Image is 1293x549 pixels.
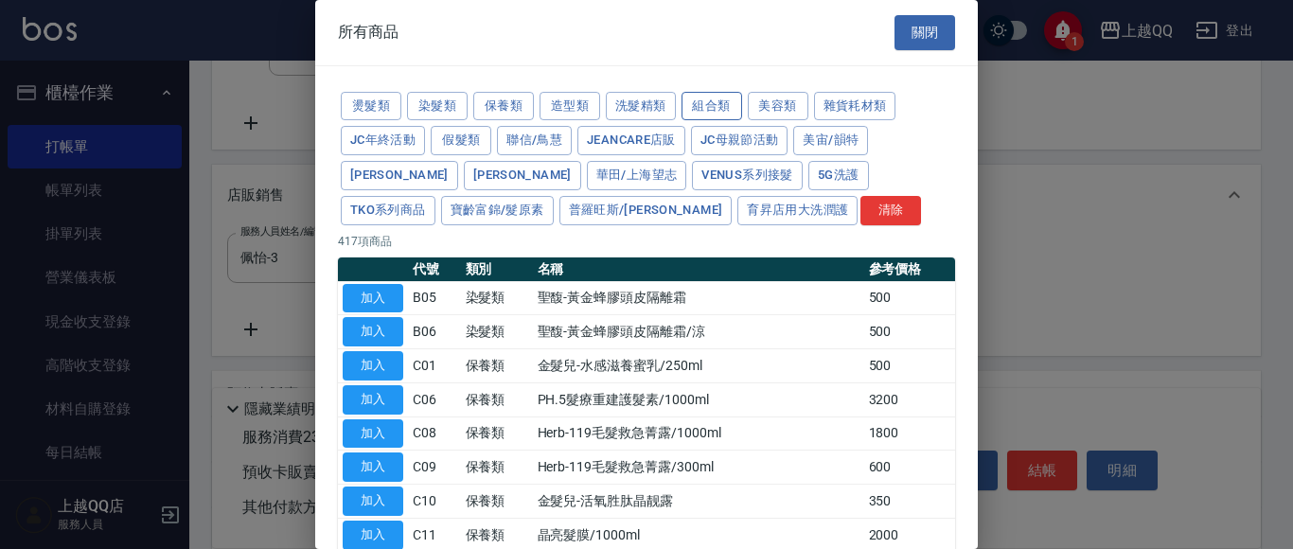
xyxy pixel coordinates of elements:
[343,351,403,381] button: 加入
[533,382,864,416] td: PH.5髮療重建護髮素/1000ml
[533,451,864,485] td: Herb-119毛髮救急菁露/300ml
[864,451,956,485] td: 600
[338,233,955,250] p: 417 項商品
[814,92,896,121] button: 雜貨耗材類
[737,196,858,225] button: 育昇店用大洗潤護
[864,257,956,282] th: 參考價格
[461,257,533,282] th: 類別
[408,315,461,349] td: B06
[408,382,461,416] td: C06
[864,281,956,315] td: 500
[682,92,742,121] button: 組合類
[407,92,468,121] button: 染髮類
[864,416,956,451] td: 1800
[343,284,403,313] button: 加入
[461,281,533,315] td: 染髮類
[793,126,868,155] button: 美宙/韻特
[338,23,399,42] span: 所有商品
[408,349,461,383] td: C01
[461,349,533,383] td: 保養類
[464,161,581,190] button: [PERSON_NAME]
[860,196,921,225] button: 清除
[864,315,956,349] td: 500
[533,257,864,282] th: 名稱
[864,349,956,383] td: 500
[343,385,403,415] button: 加入
[408,485,461,519] td: C10
[408,416,461,451] td: C08
[497,126,572,155] button: 聯信/鳥慧
[473,92,534,121] button: 保養類
[341,196,435,225] button: TKO系列商品
[864,382,956,416] td: 3200
[341,92,401,121] button: 燙髮類
[606,92,676,121] button: 洗髮精類
[408,281,461,315] td: B05
[431,126,491,155] button: 假髮類
[408,451,461,485] td: C09
[691,126,788,155] button: JC母親節活動
[533,485,864,519] td: 金髮兒-活氧胜肽晶靓露
[461,382,533,416] td: 保養類
[533,349,864,383] td: 金髮兒-水感滋養蜜乳/250ml
[577,126,685,155] button: JeanCare店販
[587,161,687,190] button: 華田/上海望志
[408,257,461,282] th: 代號
[461,315,533,349] td: 染髮類
[343,419,403,449] button: 加入
[441,196,554,225] button: 寶齡富錦/髮原素
[808,161,869,190] button: 5G洗護
[559,196,733,225] button: 普羅旺斯/[PERSON_NAME]
[341,126,425,155] button: JC年終活動
[533,281,864,315] td: 聖馥-黃金蜂膠頭皮隔離霜
[533,315,864,349] td: 聖馥-黃金蜂膠頭皮隔離霜/涼
[533,416,864,451] td: Herb-119毛髮救急菁露/1000ml
[894,15,955,50] button: 關閉
[343,452,403,482] button: 加入
[341,161,458,190] button: [PERSON_NAME]
[343,317,403,346] button: 加入
[461,416,533,451] td: 保養類
[864,485,956,519] td: 350
[748,92,808,121] button: 美容類
[461,451,533,485] td: 保養類
[461,485,533,519] td: 保養類
[343,487,403,516] button: 加入
[540,92,600,121] button: 造型類
[692,161,802,190] button: Venus系列接髮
